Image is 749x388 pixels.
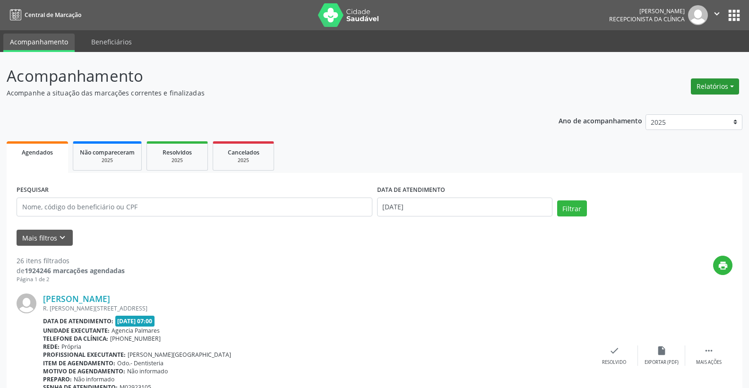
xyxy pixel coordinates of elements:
input: Selecione um intervalo [377,198,552,216]
button: print [713,256,732,275]
input: Nome, código do beneficiário ou CPF [17,198,372,216]
span: Não compareceram [80,148,135,156]
img: img [688,5,708,25]
span: Resolvidos [163,148,192,156]
span: [DATE] 07:00 [115,316,155,327]
button:  [708,5,726,25]
button: Filtrar [557,200,587,216]
span: Própria [61,343,81,351]
span: [PHONE_NUMBER] [110,335,161,343]
b: Preparo: [43,375,72,383]
b: Data de atendimento: [43,317,113,325]
p: Ano de acompanhamento [559,114,642,126]
b: Unidade executante: [43,327,110,335]
span: Recepcionista da clínica [609,15,685,23]
a: Beneficiários [85,34,138,50]
span: Agencia Palmares [112,327,160,335]
i:  [712,9,722,19]
a: Central de Marcação [7,7,81,23]
i:  [704,345,714,356]
b: Motivo de agendamento: [43,367,125,375]
span: Odo.- Dentisteria [117,359,164,367]
div: 2025 [80,157,135,164]
b: Rede: [43,343,60,351]
p: Acompanhe a situação das marcações correntes e finalizadas [7,88,522,98]
i: print [718,260,728,271]
span: Central de Marcação [25,11,81,19]
b: Item de agendamento: [43,359,115,367]
a: [PERSON_NAME] [43,293,110,304]
strong: 1924246 marcações agendadas [25,266,125,275]
span: Cancelados [228,148,259,156]
label: DATA DE ATENDIMENTO [377,183,445,198]
div: de [17,266,125,276]
button: Relatórios [691,78,739,95]
div: 2025 [154,157,201,164]
div: 2025 [220,157,267,164]
div: R. [PERSON_NAME][STREET_ADDRESS] [43,304,591,312]
div: Resolvido [602,359,626,366]
span: Não informado [74,375,114,383]
div: 26 itens filtrados [17,256,125,266]
span: Agendados [22,148,53,156]
i: check [609,345,620,356]
div: Página 1 de 2 [17,276,125,284]
button: Mais filtroskeyboard_arrow_down [17,230,73,246]
img: img [17,293,36,313]
b: Telefone da clínica: [43,335,108,343]
span: Não informado [127,367,168,375]
button: apps [726,7,742,24]
i: insert_drive_file [656,345,667,356]
div: Exportar (PDF) [645,359,679,366]
i: keyboard_arrow_down [57,233,68,243]
div: [PERSON_NAME] [609,7,685,15]
div: Mais ações [696,359,722,366]
label: PESQUISAR [17,183,49,198]
p: Acompanhamento [7,64,522,88]
b: Profissional executante: [43,351,126,359]
span: [PERSON_NAME][GEOGRAPHIC_DATA] [128,351,231,359]
a: Acompanhamento [3,34,75,52]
